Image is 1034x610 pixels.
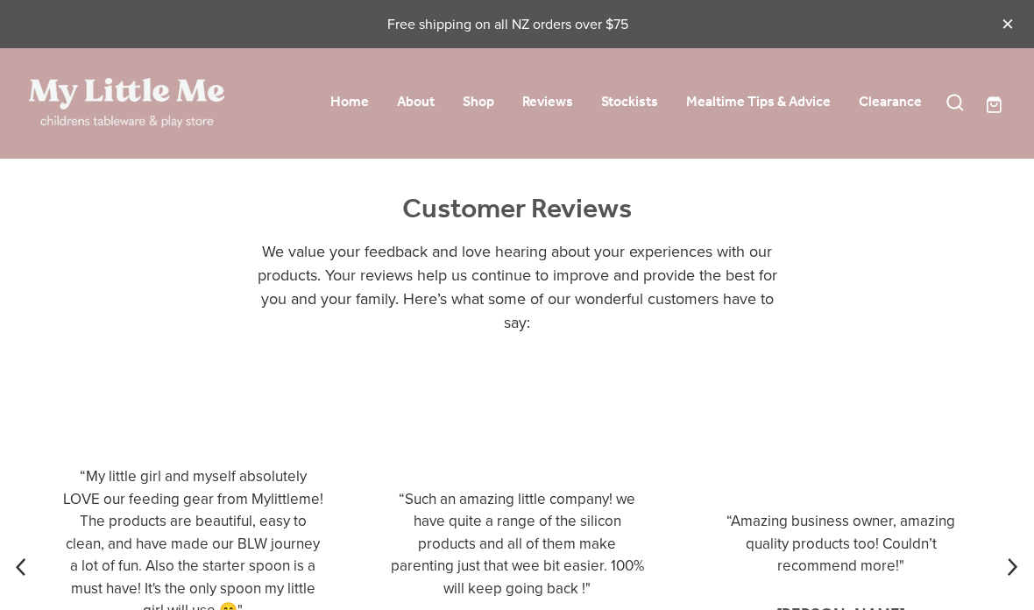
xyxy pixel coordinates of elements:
a: Stockists [601,89,658,116]
p: “Such an amazing little company! we have quite a range of the silicon products and all of them ma... [386,488,648,600]
a: Clearance [859,89,922,116]
a: About [397,89,435,116]
a: Reviews [522,89,573,116]
p: We value your feedback and love hearing about your experiences with our products. Your reviews he... [254,239,781,334]
a: Shop [463,89,494,116]
a: Mealtime Tips & Advice [686,89,831,116]
p: “Amazing business owner, amazing quality products too! Couldn’t recommend more!" [710,510,972,578]
a: Home [330,89,369,116]
p: Free shipping on all NZ orders over $75 [29,14,986,33]
h2: Customer Reviews [254,194,781,227]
